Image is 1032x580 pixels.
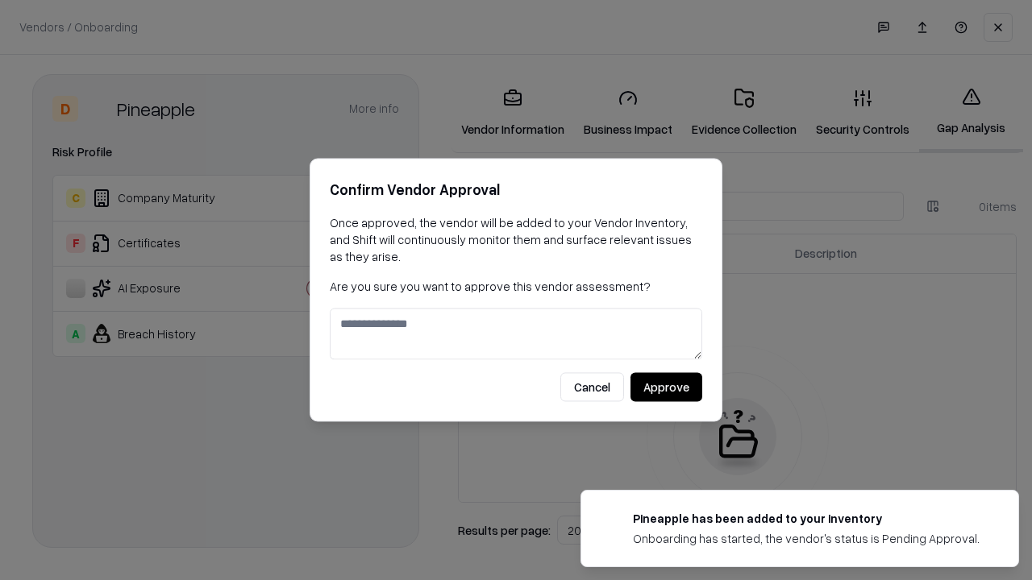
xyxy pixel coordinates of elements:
button: Cancel [560,373,624,402]
p: Once approved, the vendor will be added to your Vendor Inventory, and Shift will continuously mon... [330,214,702,265]
p: Are you sure you want to approve this vendor assessment? [330,278,702,295]
div: Pineapple has been added to your inventory [633,510,980,527]
div: Onboarding has started, the vendor's status is Pending Approval. [633,530,980,547]
h2: Confirm Vendor Approval [330,178,702,201]
img: pineappleenergy.com [601,510,620,529]
button: Approve [630,373,702,402]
